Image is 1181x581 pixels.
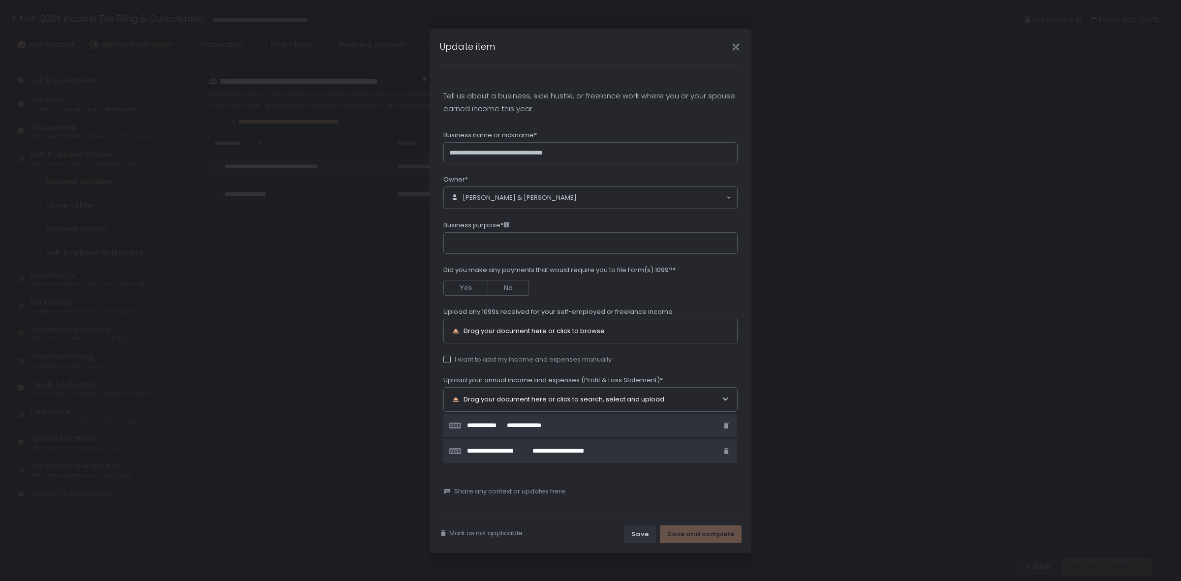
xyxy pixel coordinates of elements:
[439,40,495,53] h1: Update item
[443,307,673,316] span: Upload any 1099s received for your self-employed or freelance income
[463,193,577,202] span: [PERSON_NAME] & [PERSON_NAME]
[488,280,529,296] button: No
[444,187,737,209] div: Search for option
[443,221,509,230] span: Business purpose*
[624,525,656,543] button: Save
[631,530,649,539] div: Save
[443,266,676,275] span: Did you make any payments that would require you to file Form(s) 1099?*
[443,280,488,296] button: Yes
[443,90,738,115] p: Tell us about a business, side hustle, or freelance work where you or your spouse earned income t...
[443,175,468,184] span: Owner*
[454,487,565,496] span: Share any context or updates here
[443,131,537,140] span: Business name or nickname*
[439,529,523,538] button: Mark as not applicable
[443,376,663,385] span: Upload your annual income and expenses (Profit & Loss Statement)*
[720,41,751,53] div: Close
[464,328,605,334] div: Drag your document here or click to browse
[577,193,725,203] input: Search for option
[449,529,523,538] span: Mark as not applicable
